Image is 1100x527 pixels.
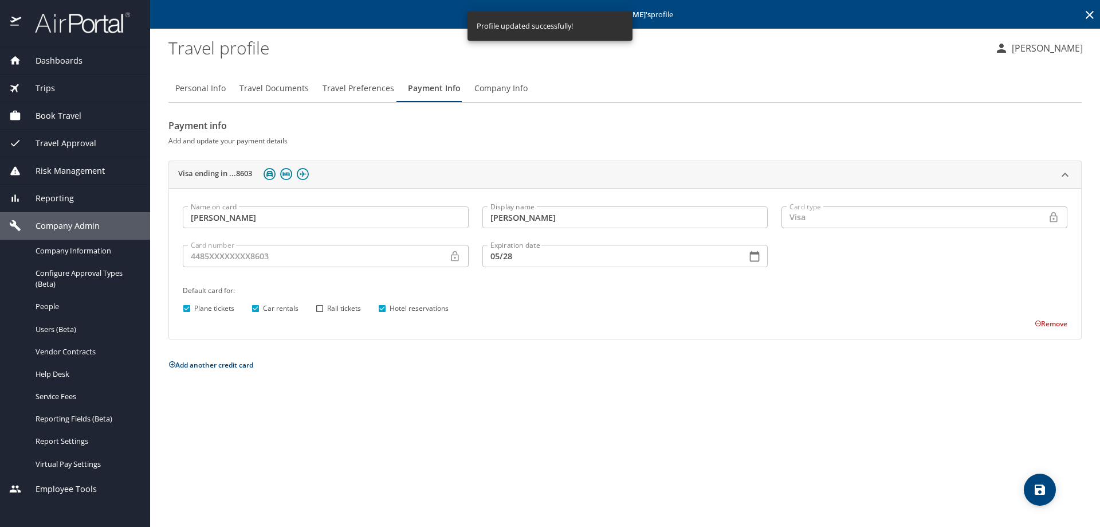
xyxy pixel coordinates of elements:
button: save [1024,474,1056,506]
span: Risk Management [21,165,105,177]
span: Plane tickets [194,303,234,314]
h2: Payment info [168,116,1082,135]
h2: Visa ending in ...8603 [178,168,252,182]
span: Company Admin [21,220,100,232]
span: Travel Preferences [323,81,394,96]
span: Payment Info [408,81,461,96]
span: Service Fees [36,391,136,402]
span: Help Desk [36,369,136,380]
input: Ex. My corporate card [482,206,768,228]
div: Visa [781,206,1048,228]
h6: Add and update your payment details [168,135,1082,147]
span: Trips [21,82,55,95]
span: Travel Approval [21,137,96,150]
span: Personal Info [175,81,226,96]
h6: Default card for: [183,284,1067,296]
img: plane [297,168,309,180]
div: Visa ending in ...8603 [169,188,1081,338]
span: Dashboards [21,54,82,67]
span: Virtual Pay Settings [36,459,136,470]
div: Profile [168,75,1082,102]
h1: Travel profile [168,30,985,65]
input: MM/YY [482,245,738,267]
span: Configure Approval Types (Beta) [36,268,136,290]
div: Visa ending in ...8603 [169,161,1081,189]
img: icon-airportal.png [10,11,22,34]
button: [PERSON_NAME] [990,38,1087,58]
div: Profile updated successfully! [477,15,573,37]
span: People [36,301,136,312]
span: Users (Beta) [36,324,136,335]
span: Company Information [36,245,136,256]
span: Reporting Fields (Beta) [36,413,136,424]
button: Remove [1035,319,1067,329]
img: car [264,168,276,180]
span: Vendor Contracts [36,346,136,357]
p: [PERSON_NAME] [1008,41,1083,55]
span: Travel Documents [239,81,309,96]
img: hotel [280,168,292,180]
span: Company Info [474,81,528,96]
span: Rail tickets [327,303,361,314]
button: Add another credit card [168,360,253,370]
img: airportal-logo.png [22,11,130,34]
p: Editing profile [154,11,1097,18]
span: Book Travel [21,110,81,122]
span: Hotel reservations [390,303,449,314]
span: Employee Tools [21,483,97,495]
span: Report Settings [36,436,136,447]
span: Car rentals [263,303,298,314]
span: Reporting [21,192,74,205]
